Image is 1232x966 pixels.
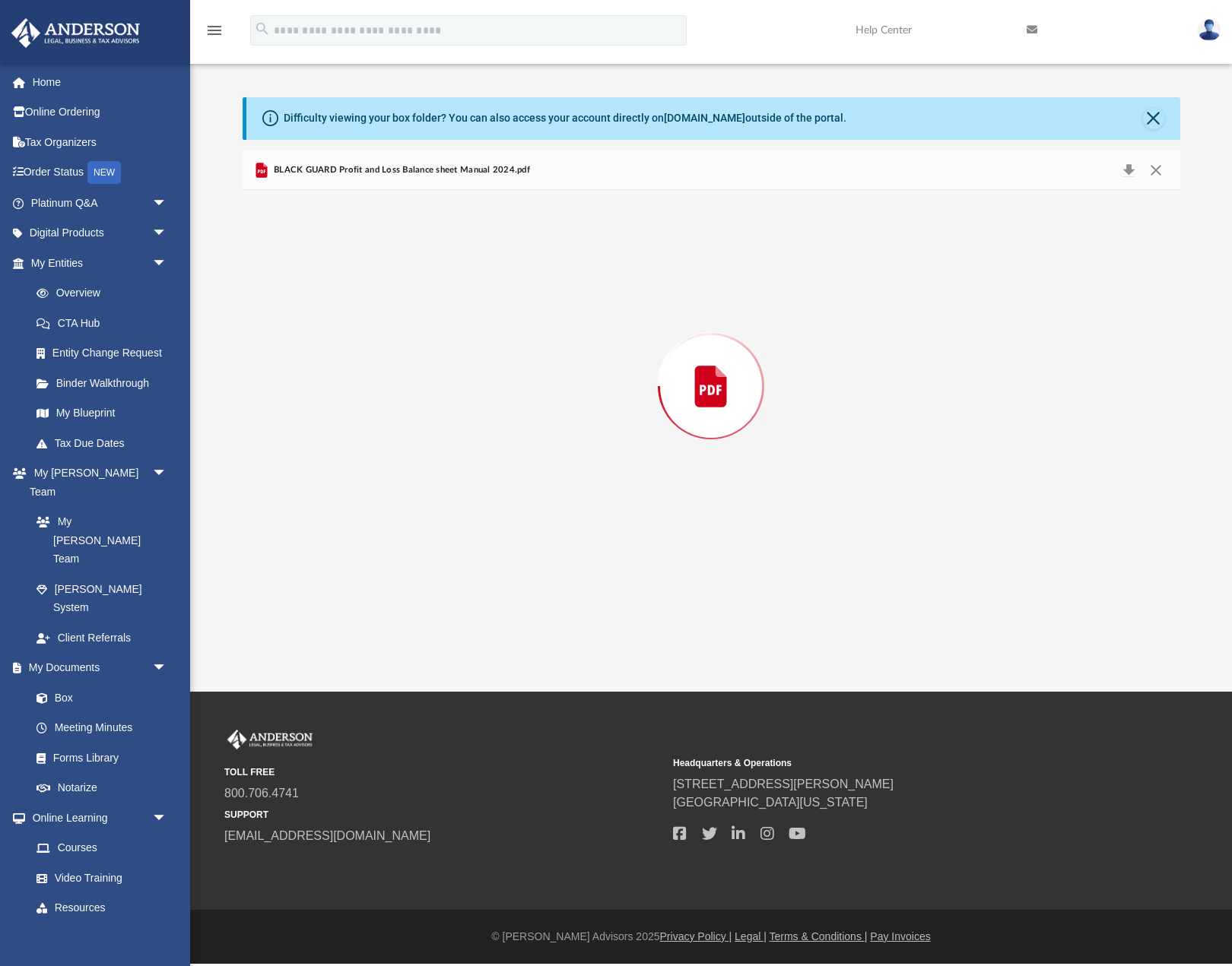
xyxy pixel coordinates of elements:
a: Video Training [21,863,175,893]
a: [STREET_ADDRESS][PERSON_NAME] [673,778,894,790]
a: Privacy Policy | [660,930,732,942]
a: Legal | [735,930,767,942]
a: Tax Due Dates [21,428,190,458]
a: Client Referrals [21,622,183,653]
a: Entity Change Request [21,338,190,369]
span: arrow_drop_down [152,218,183,249]
a: Binder Walkthrough [21,368,190,398]
span: BLACK GUARD Profit and Loss Balance sheet Manual 2024.pdf [271,163,530,177]
a: My [PERSON_NAME] Teamarrow_drop_down [11,458,183,507]
a: Courses [21,833,183,863]
a: My Documentsarrow_drop_down [11,653,183,683]
a: [DOMAIN_NAME] [664,112,745,124]
div: © [PERSON_NAME] Advisors 2025 [190,929,1232,945]
a: [PERSON_NAME] System [21,574,183,622]
a: Terms & Conditions | [770,930,868,942]
a: 800.706.4741 [224,787,299,800]
button: Close [1142,160,1170,181]
a: Digital Productsarrow_drop_down [11,218,190,249]
a: menu [205,29,224,40]
button: Download [1116,160,1143,181]
a: Online Learningarrow_drop_down [11,803,183,833]
span: arrow_drop_down [152,803,183,834]
span: arrow_drop_down [152,653,183,684]
div: Difficulty viewing your box folder? You can also access your account directly on outside of the p... [284,110,846,126]
a: Tax Organizers [11,127,190,157]
a: [GEOGRAPHIC_DATA][US_STATE] [673,796,868,809]
a: Platinum Q&Aarrow_drop_down [11,188,190,218]
a: Notarize [21,773,183,803]
a: Meeting Minutes [21,713,183,743]
i: search [254,21,271,37]
a: Overview [21,278,190,309]
img: Anderson Advisors Platinum Portal [7,18,144,48]
i: menu [205,21,224,40]
a: [EMAIL_ADDRESS][DOMAIN_NAME] [224,829,430,842]
a: Forms Library [21,743,175,773]
a: My Blueprint [21,398,183,429]
a: My Entitiesarrow_drop_down [11,248,190,278]
a: Online Ordering [11,97,190,128]
span: arrow_drop_down [152,458,183,489]
a: Box [21,683,175,713]
a: Pay Invoices [870,930,930,942]
span: arrow_drop_down [152,248,183,279]
button: Close [1143,108,1164,129]
small: SUPPORT [224,808,662,822]
a: My [PERSON_NAME] Team [21,507,175,575]
span: arrow_drop_down [152,188,183,219]
a: Home [11,67,190,97]
div: Preview [243,150,1180,583]
a: CTA Hub [21,308,190,338]
a: Order StatusNEW [11,157,190,188]
div: NEW [87,161,121,184]
a: Resources [21,893,183,923]
img: Anderson Advisors Platinum Portal [224,730,316,749]
small: Headquarters & Operations [673,756,1111,770]
img: User Pic [1198,19,1221,41]
small: TOLL FREE [224,765,662,779]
